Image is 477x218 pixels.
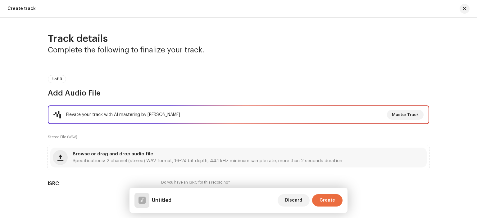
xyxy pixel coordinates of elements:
h3: Add Audio File [48,88,429,98]
span: Discard [285,194,302,207]
h5: ISRC [48,180,151,187]
span: Create [320,194,335,207]
span: Specifications: 2 channel (stereo) WAV format, 16-24 bit depth, 44.1 kHz minimum sample rate, mor... [73,159,342,163]
button: Create [312,194,343,207]
h2: Track details [48,33,429,45]
label: Do you have an ISRC for this recording? [161,180,316,185]
button: Master Track [387,110,424,120]
div: Elevate your track with AI mastering by [PERSON_NAME] [66,111,180,118]
span: Browse or drag and drop audio file [73,152,153,156]
h5: Untitled [152,197,171,204]
h3: Complete the following to finalize your track. [48,45,429,55]
button: Discard [278,194,310,207]
span: Master Track [392,109,419,121]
